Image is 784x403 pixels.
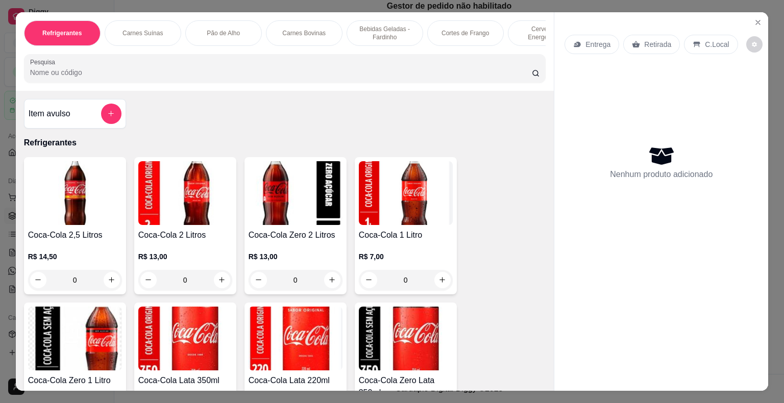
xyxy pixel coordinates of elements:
[746,36,763,53] button: decrease-product-quantity
[249,251,342,262] p: R$ 13,00
[138,374,232,387] h4: Coca-Cola Lata 350ml
[249,307,342,370] img: product-image
[359,374,453,399] h4: Coca-Cola Zero Lata 350ml
[434,272,451,288] button: increase-product-quantity
[585,39,610,49] p: Entrega
[138,307,232,370] img: product-image
[750,14,766,31] button: Close
[442,29,489,37] p: Cortes de Frango
[138,229,232,241] h4: Coca-Cola 2 Litros
[104,272,120,288] button: increase-product-quantity
[214,272,230,288] button: increase-product-quantity
[140,272,157,288] button: decrease-product-quantity
[361,272,377,288] button: decrease-product-quantity
[359,251,453,262] p: R$ 7,00
[249,374,342,387] h4: Coca-Cola Lata 220ml
[138,251,232,262] p: R$ 13,00
[251,272,267,288] button: decrease-product-quantity
[28,307,122,370] img: product-image
[24,137,546,149] p: Refrigerantes
[610,168,713,181] p: Nenhum produto adicionado
[207,29,240,37] p: Pão de Alho
[30,58,59,66] label: Pesquisa
[249,161,342,225] img: product-image
[28,374,122,387] h4: Coca-Cola Zero 1 Litro
[644,39,671,49] p: Retirada
[30,67,532,78] input: Pesquisa
[249,229,342,241] h4: Coca-Cola Zero 2 Litros
[30,272,46,288] button: decrease-product-quantity
[359,161,453,225] img: product-image
[42,29,82,37] p: Refrigerantes
[28,251,122,262] p: R$ 14,50
[29,108,70,120] h4: Item avulso
[28,229,122,241] h4: Coca-Cola 2,5 Litros
[101,104,121,124] button: add-separate-item
[355,25,414,41] p: Bebidas Geladas - Fardinho
[138,161,232,225] img: product-image
[324,272,340,288] button: increase-product-quantity
[359,229,453,241] h4: Coca-Cola 1 Litro
[122,29,163,37] p: Carnes Suínas
[705,39,729,49] p: C.Local
[28,161,122,225] img: product-image
[359,307,453,370] img: product-image
[517,25,576,41] p: Cervejas e Energéticos - Unidade
[282,29,326,37] p: Carnes Bovinas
